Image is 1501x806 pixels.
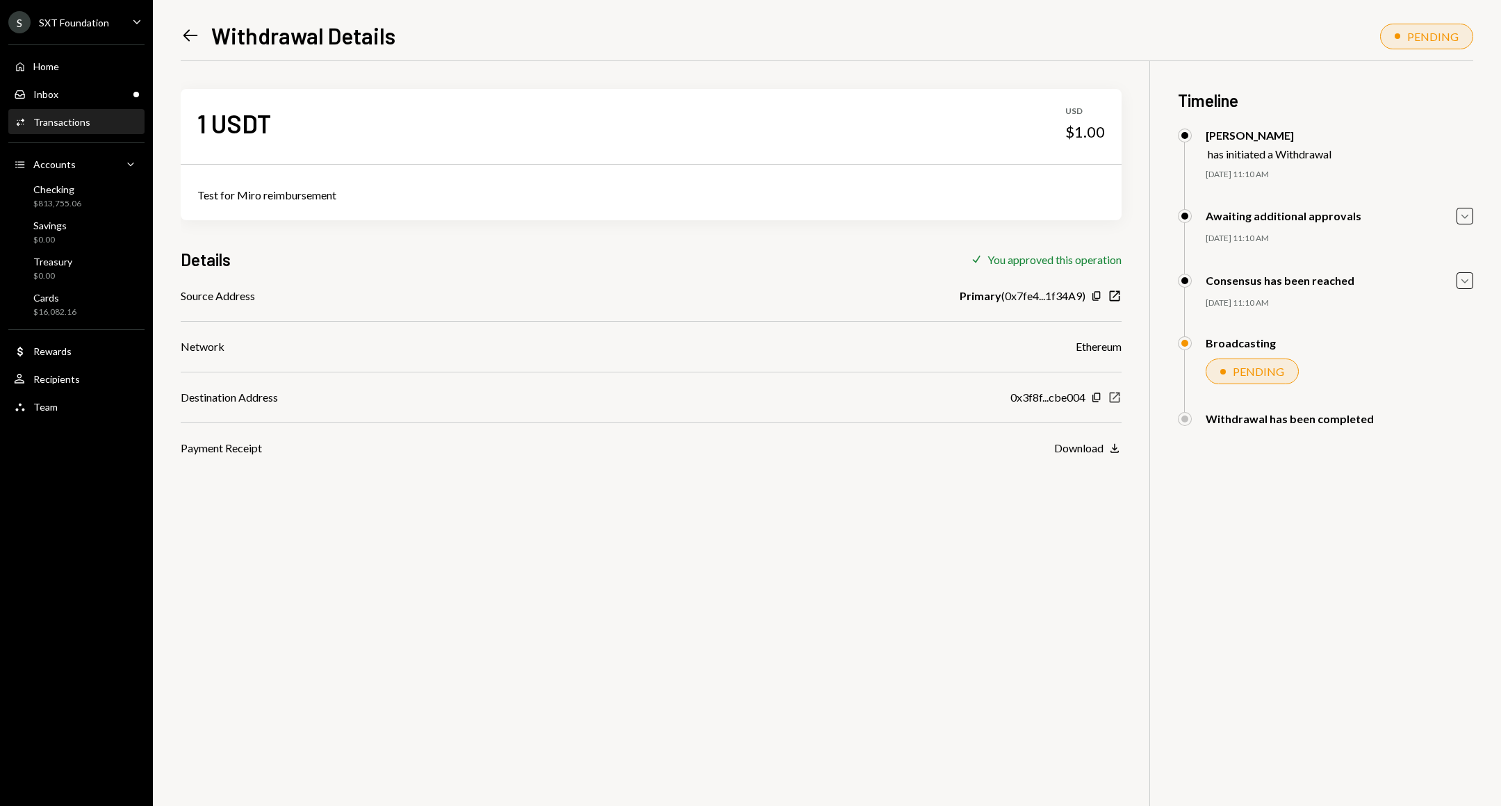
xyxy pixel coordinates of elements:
h1: Withdrawal Details [211,22,395,49]
div: Broadcasting [1206,336,1276,349]
div: Home [33,60,59,72]
div: Treasury [33,256,72,268]
div: Savings [33,220,67,231]
div: Cards [33,292,76,304]
div: Destination Address [181,389,278,406]
a: Recipients [8,366,145,391]
a: Transactions [8,109,145,134]
div: Withdrawal has been completed [1206,412,1374,425]
button: Download [1054,441,1122,457]
div: USD [1065,106,1105,117]
a: Savings$0.00 [8,215,145,249]
div: Download [1054,441,1104,454]
div: $16,082.16 [33,306,76,318]
a: Cards$16,082.16 [8,288,145,321]
div: SXT Foundation [39,17,109,28]
div: [PERSON_NAME] [1206,129,1331,142]
a: Team [8,394,145,419]
div: Accounts [33,158,76,170]
a: Checking$813,755.06 [8,179,145,213]
div: S [8,11,31,33]
div: Consensus has been reached [1206,274,1354,287]
div: 0x3f8f...cbe004 [1010,389,1085,406]
div: has initiated a Withdrawal [1208,147,1331,161]
div: [DATE] 11:10 AM [1206,169,1473,181]
div: Payment Receipt [181,440,262,457]
div: ( 0x7fe4...1f34A9 ) [960,288,1085,304]
div: Ethereum [1076,338,1122,355]
div: PENDING [1407,30,1459,43]
div: Team [33,401,58,413]
a: Accounts [8,151,145,176]
h3: Details [181,248,231,271]
div: Rewards [33,345,72,357]
div: Checking [33,183,81,195]
a: Rewards [8,338,145,363]
div: $813,755.06 [33,198,81,210]
div: $0.00 [33,270,72,282]
div: Network [181,338,224,355]
div: [DATE] 11:10 AM [1206,233,1473,245]
h3: Timeline [1178,89,1473,112]
div: Inbox [33,88,58,100]
div: Awaiting additional approvals [1206,209,1361,222]
div: [DATE] 11:10 AM [1206,297,1473,309]
a: Home [8,54,145,79]
div: $0.00 [33,234,67,246]
div: Recipients [33,373,80,385]
div: You approved this operation [987,253,1122,266]
a: Inbox [8,81,145,106]
b: Primary [960,288,1001,304]
div: Source Address [181,288,255,304]
a: Treasury$0.00 [8,252,145,285]
div: PENDING [1233,365,1284,378]
div: 1 USDT [197,108,271,139]
div: $1.00 [1065,122,1105,142]
div: Test for Miro reimbursement [197,187,1105,204]
div: Transactions [33,116,90,128]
